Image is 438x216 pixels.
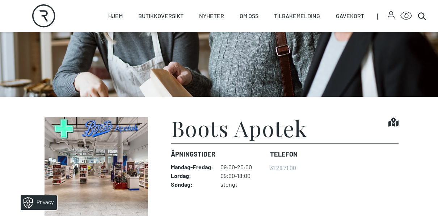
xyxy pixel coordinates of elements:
[34,8,146,35] h1: BUTIKKER
[220,172,264,179] dd: 09:00-18:00
[414,132,432,136] div: © Mappedin
[171,172,213,179] dt: Lørdag :
[171,181,213,188] dt: Søndag :
[171,163,213,171] dt: Mandag - Fredag :
[270,164,296,171] a: 31 28 71 00
[171,117,308,139] h1: Boots Apotek
[220,163,264,171] dd: 09:00-20:00
[400,10,412,22] button: Open Accessibility Menu
[220,181,264,188] dd: stengt
[171,149,264,159] dt: Åpningstider
[270,149,298,159] dt: Telefon
[412,130,438,136] details: Attribution
[7,193,66,212] iframe: Manage Preferences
